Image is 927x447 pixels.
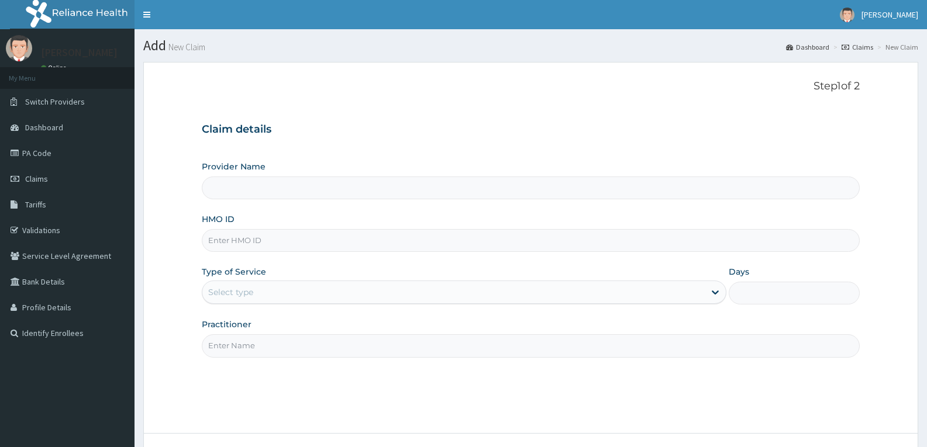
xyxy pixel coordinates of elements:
[786,42,829,52] a: Dashboard
[208,286,253,298] div: Select type
[41,64,69,72] a: Online
[25,174,48,184] span: Claims
[202,213,235,225] label: HMO ID
[842,42,873,52] a: Claims
[202,123,860,136] h3: Claim details
[143,38,918,53] h1: Add
[166,43,205,51] small: New Claim
[202,229,860,252] input: Enter HMO ID
[25,96,85,107] span: Switch Providers
[202,80,860,93] p: Step 1 of 2
[202,161,266,172] label: Provider Name
[6,35,32,61] img: User Image
[202,318,251,330] label: Practitioner
[25,199,46,210] span: Tariffs
[861,9,918,20] span: [PERSON_NAME]
[202,266,266,278] label: Type of Service
[202,334,860,357] input: Enter Name
[874,42,918,52] li: New Claim
[729,266,749,278] label: Days
[840,8,854,22] img: User Image
[41,47,118,58] p: [PERSON_NAME]
[25,122,63,133] span: Dashboard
